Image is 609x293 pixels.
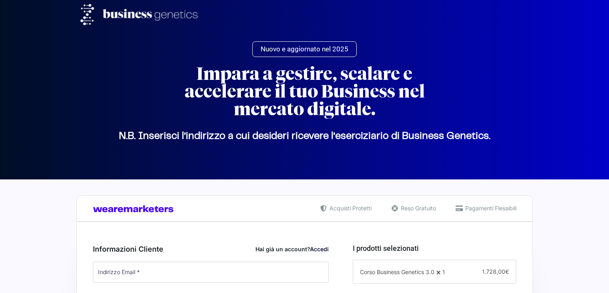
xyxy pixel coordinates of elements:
[442,269,445,275] span: 1
[360,269,434,275] span: Corso Business Genetics 3.0
[93,262,329,283] input: Indirizzo Email *
[399,204,436,212] span: Reso Gratuito
[505,268,509,275] span: €
[310,246,329,252] a: Accedi
[255,245,329,253] div: Hai già un account?
[353,243,516,254] h3: I prodotti selezionati
[482,268,509,275] span: 1.728,00
[261,46,348,53] span: Nuovo e aggiornato nel 2025
[463,204,517,212] span: Pagamenti Flessibili
[161,65,449,118] h2: Impara a gestire, scalare e accelerare il tuo Business nel mercato digitale.
[252,41,357,57] a: Nuovo e aggiornato nel 2025
[93,244,329,254] h3: Informazioni Cliente
[328,204,372,212] span: Acquisti Protetti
